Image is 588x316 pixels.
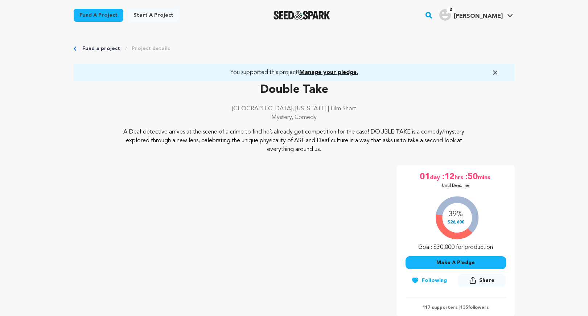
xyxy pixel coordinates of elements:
[74,9,123,22] a: Fund a project
[455,171,465,183] span: hrs
[82,68,506,77] a: You supported this project!Manage your pledge.
[118,128,470,154] p: A Deaf detective arrives at the scene of a crime to find he’s already got competition for the cas...
[479,277,494,284] span: Share
[458,274,506,287] button: Share
[406,274,453,287] button: Following
[82,45,120,52] a: Fund a project
[74,45,515,52] div: Breadcrumb
[442,183,470,189] p: Until Deadline
[274,11,330,20] a: Seed&Spark Homepage
[406,305,506,311] p: 117 supporters | followers
[478,171,492,183] span: mins
[439,9,503,21] div: Margot N.'s Profile
[420,171,430,183] span: 01
[438,8,514,21] a: Margot N.'s Profile
[441,171,455,183] span: :12
[454,13,503,19] span: [PERSON_NAME]
[460,305,468,310] span: 135
[406,256,506,269] button: Make A Pledge
[458,274,506,290] span: Share
[430,171,441,183] span: day
[439,9,451,21] img: user.png
[447,6,455,13] span: 2
[74,113,515,122] p: Mystery, Comedy
[465,171,478,183] span: :50
[74,104,515,113] p: [GEOGRAPHIC_DATA], [US_STATE] | Film Short
[438,8,514,23] span: Margot N.'s Profile
[132,45,170,52] a: Project details
[74,81,515,99] p: Double Take
[128,9,179,22] a: Start a project
[274,11,330,20] img: Seed&Spark Logo Dark Mode
[299,70,358,75] span: Manage your pledge.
